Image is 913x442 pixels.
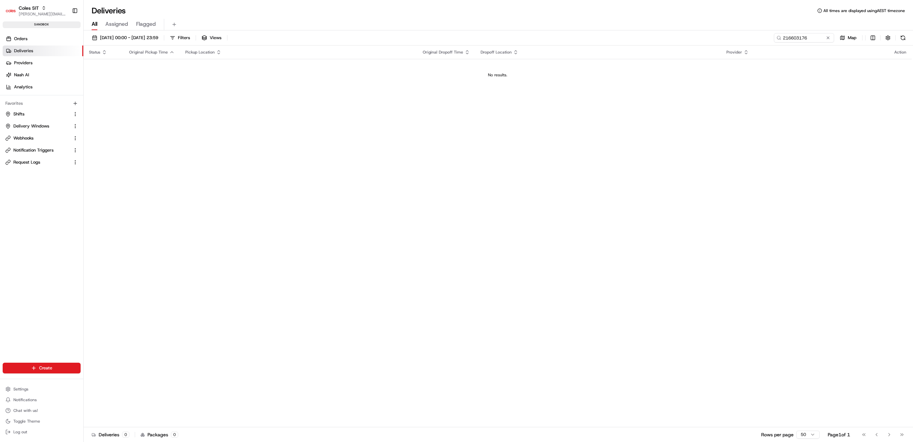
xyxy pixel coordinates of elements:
[3,58,83,68] a: Providers
[3,3,69,19] button: Coles SITColes SIT[PERSON_NAME][EMAIL_ADDRESS][PERSON_NAME][DOMAIN_NAME]
[167,33,193,42] button: Filters
[129,50,168,55] span: Original Pickup Time
[140,431,178,438] div: Packages
[14,72,29,78] span: Nash AI
[89,50,100,55] span: Status
[898,33,908,42] button: Refresh
[3,145,81,156] button: Notification Triggers
[92,431,129,438] div: Deliveries
[13,397,37,403] span: Notifications
[13,419,40,424] span: Toggle Theme
[5,135,70,141] a: Webhooks
[3,70,83,80] a: Nash AI
[185,50,215,55] span: Pickup Location
[13,386,28,392] span: Settings
[3,133,81,144] button: Webhooks
[105,20,128,28] span: Assigned
[13,159,40,165] span: Request Logs
[100,35,158,41] span: [DATE] 00:00 - [DATE] 23:59
[171,432,178,438] div: 0
[481,50,512,55] span: Dropoff Location
[848,35,856,41] span: Map
[14,36,27,42] span: Orders
[3,98,81,109] div: Favorites
[92,5,126,16] h1: Deliveries
[774,33,834,42] input: Type to search
[5,159,70,165] a: Request Logs
[5,5,16,16] img: Coles SIT
[86,72,909,78] div: No results.
[19,5,39,11] button: Coles SIT
[13,147,54,153] span: Notification Triggers
[3,363,81,373] button: Create
[3,109,81,119] button: Shifts
[92,20,97,28] span: All
[122,432,129,438] div: 0
[14,60,32,66] span: Providers
[837,33,859,42] button: Map
[19,11,67,17] button: [PERSON_NAME][EMAIL_ADDRESS][PERSON_NAME][DOMAIN_NAME]
[5,111,70,117] a: Shifts
[828,431,850,438] div: Page 1 of 1
[14,48,33,54] span: Deliveries
[726,50,742,55] span: Provider
[3,46,83,56] a: Deliveries
[761,431,794,438] p: Rows per page
[3,121,81,131] button: Delivery Windows
[13,408,38,413] span: Chat with us!
[3,417,81,426] button: Toggle Theme
[423,50,463,55] span: Original Dropoff Time
[13,135,33,141] span: Webhooks
[13,429,27,435] span: Log out
[3,33,83,44] a: Orders
[14,84,32,90] span: Analytics
[3,82,83,92] a: Analytics
[210,35,221,41] span: Views
[3,406,81,415] button: Chat with us!
[894,50,906,55] div: Action
[3,157,81,168] button: Request Logs
[3,427,81,437] button: Log out
[13,123,49,129] span: Delivery Windows
[5,147,70,153] a: Notification Triggers
[39,365,52,371] span: Create
[89,33,161,42] button: [DATE] 00:00 - [DATE] 23:59
[178,35,190,41] span: Filters
[5,123,70,129] a: Delivery Windows
[3,384,81,394] button: Settings
[3,395,81,405] button: Notifications
[136,20,156,28] span: Flagged
[823,8,905,13] span: All times are displayed using AEST timezone
[3,21,81,28] div: sandbox
[13,111,24,117] span: Shifts
[199,33,224,42] button: Views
